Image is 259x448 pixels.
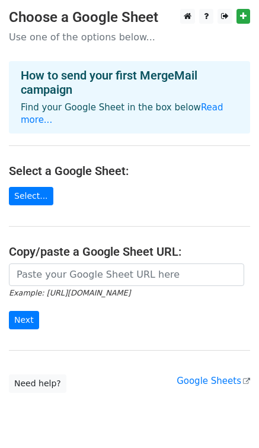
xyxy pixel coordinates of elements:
input: Paste your Google Sheet URL here [9,263,244,286]
h4: How to send your first MergeMail campaign [21,68,238,97]
h4: Select a Google Sheet: [9,164,250,178]
input: Next [9,311,39,329]
a: Read more... [21,102,223,125]
p: Use one of the options below... [9,31,250,43]
a: Need help? [9,374,66,393]
a: Google Sheets [177,376,250,386]
small: Example: [URL][DOMAIN_NAME] [9,288,130,297]
p: Find your Google Sheet in the box below [21,101,238,126]
h4: Copy/paste a Google Sheet URL: [9,244,250,259]
a: Select... [9,187,53,205]
h3: Choose a Google Sheet [9,9,250,26]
